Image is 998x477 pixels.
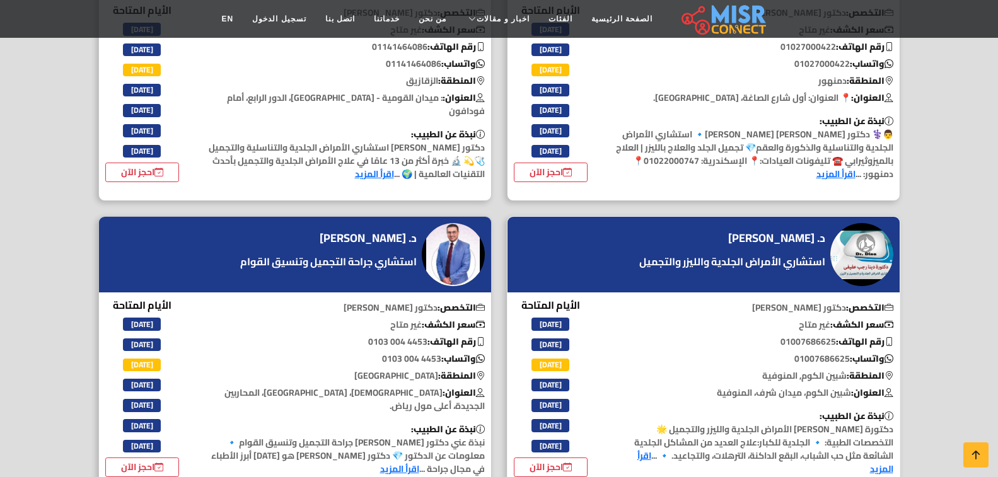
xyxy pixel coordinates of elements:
[123,104,161,117] span: [DATE]
[609,410,900,476] p: دكتورة [PERSON_NAME] الأمراض الجلدية والليزر والتجميل 🌟 التخصصات الطبية: 🔹 الجلدية للكبار:علاج ال...
[539,7,582,31] a: الفئات
[422,223,485,286] img: د. شريف حموده يوسف
[609,40,900,54] p: 01027000422
[443,384,485,401] b: العنوان:
[514,457,588,477] a: احجز الآن
[409,7,456,31] a: من نحن
[851,384,893,401] b: العنوان:
[609,91,900,105] p: 📍 العنوان: أول شارع الصاغة، [GEOGRAPHIC_DATA].
[850,350,893,367] b: واتساب:
[728,231,825,245] h4: د. [PERSON_NAME]
[200,91,491,118] p: : ميدان القومية - [GEOGRAPHIC_DATA]، الدور الرابع، أمام فودافون
[105,457,180,477] a: احجز الآن
[816,166,856,182] a: اقرأ المزيد
[427,333,485,350] b: رقم الهاتف:
[850,55,893,72] b: واتساب:
[200,318,491,331] p: غير متاح
[456,7,539,31] a: اخبار و مقالات
[200,128,491,181] p: دكتور [PERSON_NAME] استشاري الأمراض الجلدية والتناسلية والتجميل 🩺💫 🔬 خبرة أكثر من 13 عامًا في علا...
[443,89,485,106] b: العنوان:
[123,124,161,137] span: [DATE]
[123,43,161,56] span: [DATE]
[441,55,485,72] b: واتساب:
[582,7,662,31] a: الصفحة الرئيسية
[830,316,893,333] b: سعر الكشف:
[123,145,161,158] span: [DATE]
[531,84,569,96] span: [DATE]
[200,369,491,382] p: [GEOGRAPHIC_DATA]
[212,7,243,31] a: EN
[609,369,900,382] p: شبين الكوم, المنوفية
[441,350,485,367] b: واتساب:
[514,163,588,182] a: احجز الآن
[609,57,900,71] p: 01027000422
[847,72,893,89] b: المنطقة:
[320,229,420,248] a: د. [PERSON_NAME]
[105,163,180,182] a: احجز الآن
[200,74,491,88] p: الزقازيق
[820,113,893,129] b: نبذة عن الطبيب:
[200,352,491,365] p: ‎0103 004 4453
[427,38,485,55] b: رقم الهاتف:
[514,3,588,182] div: الأيام المتاحة
[531,399,569,411] span: [DATE]
[316,7,364,31] a: اتصل بنا
[609,301,900,314] p: دكتور [PERSON_NAME]
[728,229,828,248] a: د. [PERSON_NAME]
[380,461,419,477] a: اقرأ المزيد
[200,40,491,54] p: 01141464086
[531,124,569,137] span: [DATE]
[531,338,569,351] span: [DATE]
[200,57,491,71] p: 01141464086
[609,115,900,181] p: 👨⚕️ دكتور [PERSON_NAME] [PERSON_NAME]🔹 استشاري الأمراض الجلدية والتناسلية والذكورة والعقم💎 تجميل ...
[851,89,893,106] b: العنوان:
[609,74,900,88] p: دمنهور
[123,359,161,371] span: [DATE]
[836,38,893,55] b: رقم الهاتف:
[123,419,161,432] span: [DATE]
[531,359,569,371] span: [DATE]
[200,423,491,476] p: نبذة عني دكتور [PERSON_NAME] جراحة التجميل وتنسيق القوام 🔹 معلومات عن الدكتور 💎 دكتور [PERSON_NAM...
[123,440,161,452] span: [DATE]
[320,231,417,245] h4: د. [PERSON_NAME]
[531,379,569,391] span: [DATE]
[237,254,420,269] a: استشاري جراحة التجميل وتنسيق القوام
[531,145,569,158] span: [DATE]
[243,7,315,31] a: تسجيل الدخول
[609,335,900,348] p: 01007686625
[438,299,485,316] b: التخصص:
[609,352,900,365] p: 01007686625
[105,3,180,182] div: الأيام المتاحة
[820,408,893,424] b: نبذة عن الطبيب:
[364,7,409,31] a: خدماتنا
[637,447,893,477] a: اقرأ المزيد
[836,333,893,350] b: رقم الهاتف:
[531,440,569,452] span: [DATE]
[123,399,161,411] span: [DATE]
[682,3,766,35] img: main.misr_connect
[105,297,180,477] div: الأيام المتاحة
[200,386,491,413] p: [DEMOGRAPHIC_DATA]، [GEOGRAPHIC_DATA]، المحاربين الجديدة، أعلى مول رياض.
[830,223,893,286] img: د. دينا رجب
[123,64,161,76] span: [DATE]
[531,64,569,76] span: [DATE]
[609,318,900,331] p: غير متاح
[531,43,569,56] span: [DATE]
[123,338,161,351] span: [DATE]
[438,72,485,89] b: المنطقة:
[123,84,161,96] span: [DATE]
[477,13,530,25] span: اخبار و مقالات
[531,104,569,117] span: [DATE]
[200,335,491,348] p: ‎0103 004 4453
[636,254,828,269] a: استشاري الأمراض الجلدية والليزر والتجميل
[123,318,161,330] span: [DATE]
[438,367,485,384] b: المنطقة:
[355,166,394,182] a: اقرأ المزيد
[422,316,485,333] b: سعر الكشف:
[514,297,588,477] div: الأيام المتاحة
[411,126,485,142] b: نبذة عن الطبيب:
[200,301,491,314] p: دكتور [PERSON_NAME]
[411,421,485,437] b: نبذة عن الطبيب:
